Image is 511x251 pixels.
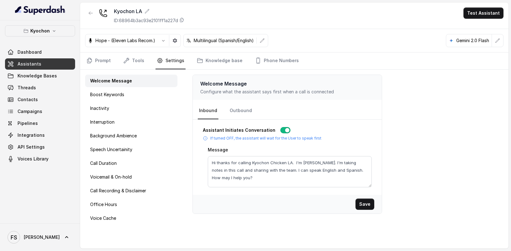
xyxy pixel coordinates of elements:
a: Contacts [5,94,75,105]
a: Settings [156,52,186,69]
a: Pipelines [5,118,75,129]
div: Kyochon LA [114,7,184,15]
span: Dashboard [18,49,42,55]
a: Prompt [85,52,112,69]
span: [PERSON_NAME] [24,234,60,240]
p: Office Hours [90,201,117,208]
p: Gemini 2.0 Flash [456,37,489,44]
nav: Tabs [85,52,503,69]
span: Campaigns [18,108,42,115]
a: Assistants [5,58,75,70]
p: If turned OFF, the assistant will wait for the User to speak first [210,136,321,141]
a: API Settings [5,141,75,153]
nav: Tabs [198,102,377,119]
p: Voicemail & On-hold [90,174,132,180]
span: API Settings [18,144,45,150]
span: Assistants [18,61,41,67]
p: Call Duration [90,160,117,166]
a: Inbound [198,102,218,119]
p: Hope - (Eleven Labs Recom.) [95,37,155,44]
p: Boost Keywords [90,91,124,98]
p: Background Ambience [90,133,137,139]
p: Interruption [90,119,115,125]
p: Kyochon [30,27,50,35]
span: Contacts [18,96,38,103]
p: ID: 68964b3ac93e2101ff1a227d [114,17,178,24]
button: Save [355,199,374,210]
svg: google logo [449,38,454,43]
label: Message [208,147,228,152]
span: Pipelines [18,120,38,126]
span: Integrations [18,132,45,138]
span: Threads [18,85,36,91]
a: Tools [122,52,146,69]
text: FS [11,234,17,241]
p: Inactivity [90,105,109,111]
p: Call Recording & Disclaimer [90,188,146,194]
p: Configure what the assistant says first when a call is connected [200,89,374,95]
a: Knowledge Bases [5,70,75,81]
a: Integrations [5,130,75,141]
p: Assistant Initiates Conversation [203,127,275,133]
a: Phone Numbers [254,52,300,69]
p: Voice Cache [90,215,116,221]
a: Knowledge base [196,52,244,69]
p: Multilingual (Spanish/English) [194,37,254,44]
p: Welcome Message [200,80,374,87]
span: Knowledge Bases [18,73,57,79]
a: [PERSON_NAME] [5,229,75,246]
a: Threads [5,82,75,93]
p: Welcome Message [90,78,132,84]
button: Test Assistant [463,7,503,19]
a: Campaigns [5,106,75,117]
a: Voices Library [5,153,75,165]
p: Speech Uncertainity [90,146,132,153]
a: Outbound [228,102,253,119]
img: light.svg [15,5,65,15]
button: Kyochon [5,25,75,37]
a: Dashboard [5,47,75,58]
span: Voices Library [18,156,49,162]
textarea: Hi thanks for calling Kyochon Chicken LA. I'm [PERSON_NAME]. I'm taking notes in this call and sh... [208,156,372,187]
